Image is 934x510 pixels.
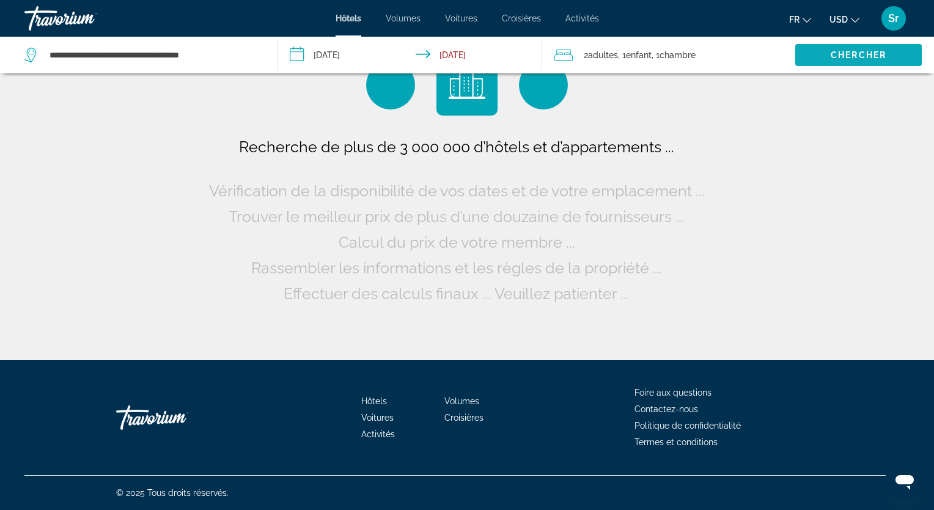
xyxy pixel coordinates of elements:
[829,15,848,24] span: USD
[789,10,811,28] button: Changer la langue
[829,10,859,28] button: Changer de devise
[789,15,800,24] span: Fr
[888,12,899,24] span: Sr
[634,388,712,397] a: Foire aux questions
[618,50,626,60] font: , 1
[278,37,543,73] button: Date d’arrivée : 8 août 2026 Date de départ : 11 août 2026
[361,413,394,423] a: Voitures
[502,13,541,23] a: Croisières
[209,182,705,200] span: Vérification de la disponibilité de vos dates et de votre emplacement ...
[386,13,421,23] a: Volumes
[116,399,238,436] a: Travorium
[339,233,575,251] span: Calcul du prix de votre membre ...
[652,50,660,60] font: , 1
[444,413,484,423] a: Croisières
[588,50,618,60] span: Adultes
[565,13,599,23] a: Activités
[336,13,361,23] a: Hôtels
[542,37,795,73] button: Voyageurs : 2 adultes, 1 enfant
[445,13,477,23] a: Voitures
[634,404,698,414] a: Contactez-nous
[878,6,910,31] button: Menu utilisateur
[634,437,718,447] a: Termes et conditions
[24,2,147,34] a: Travorium
[116,488,229,498] span: © 2025 Tous droits réservés.
[361,429,395,439] a: Activités
[444,396,479,406] a: Volumes
[831,50,886,60] span: Chercher
[239,138,674,156] span: Recherche de plus de 3 000 000 d’hôtels et d’appartements ...
[584,50,588,60] font: 2
[229,207,685,226] span: Trouver le meilleur prix de plus d’une douzaine de fournisseurs ...
[795,44,922,66] button: Chercher
[284,284,630,303] span: Effectuer des calculs finaux ... Veuillez patienter ...
[626,50,652,60] span: Enfant
[634,421,741,431] a: Politique de confidentialité
[251,259,662,277] span: Rassembler les informations et les règles de la propriété ...
[361,396,387,406] a: Hôtels
[660,50,696,60] span: Chambre
[885,461,924,500] iframe: Bouton de lancement de la fenêtre de messagerie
